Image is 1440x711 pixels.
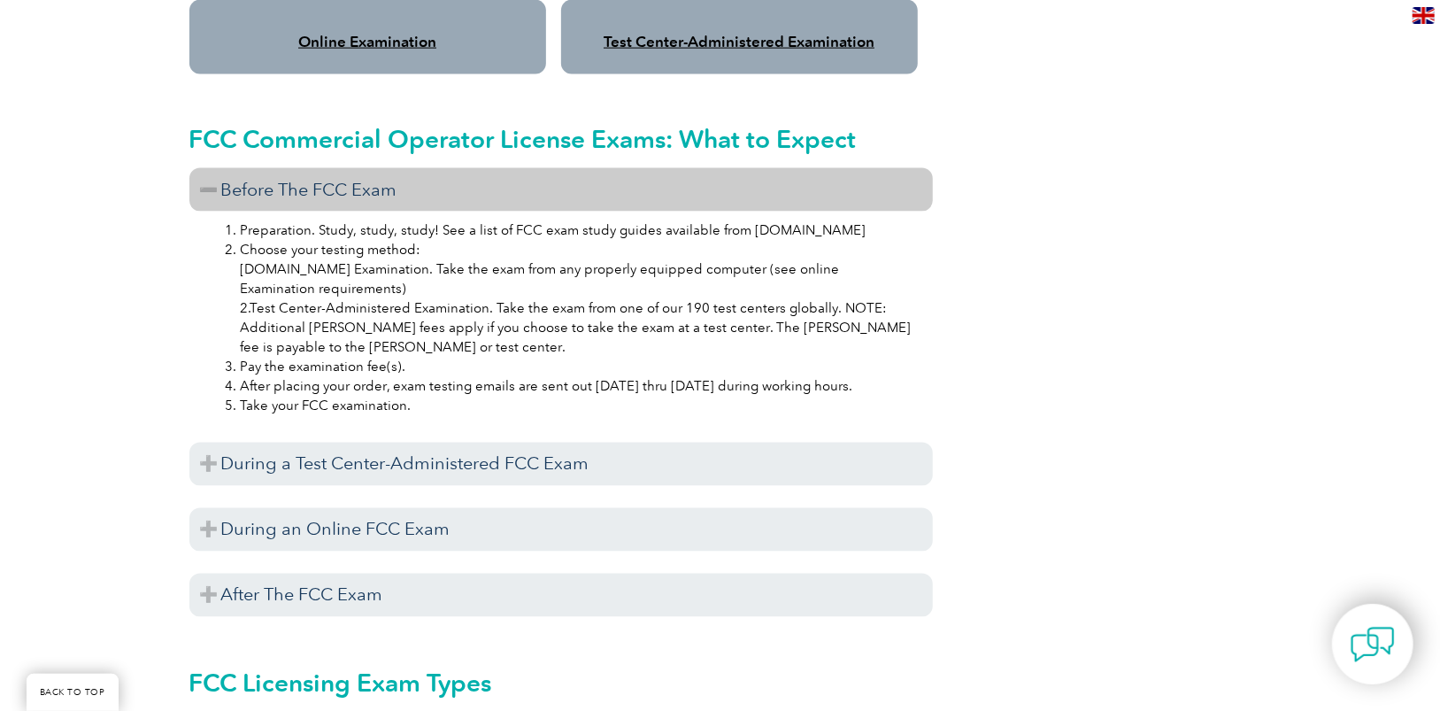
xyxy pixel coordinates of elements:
[27,674,119,711] a: BACK TO TOP
[189,168,933,212] h3: Before The FCC Exam
[241,220,917,240] li: Preparation. Study, study, study! See a list of FCC exam study guides available from [DOMAIN_NAME]
[1413,7,1435,24] img: en
[241,396,917,415] li: Take your FCC examination.
[189,574,933,617] h3: After The FCC Exam
[189,508,933,552] h3: During an Online FCC Exam
[604,33,874,50] a: Test Center-Administered Examination
[1351,622,1395,667] img: contact-chat.png
[298,33,436,50] a: Online Examination
[241,376,917,396] li: After placing your order, exam testing emails are sent out [DATE] thru [DATE] during working hours.
[241,240,917,357] li: Choose your testing method: [DOMAIN_NAME] Examination. Take the exam from any properly equipped c...
[189,443,933,486] h3: During a Test Center-Administered FCC Exam
[189,125,933,153] h2: FCC Commercial Operator License Exams: What to Expect
[189,669,933,698] h2: FCC Licensing Exam Types
[241,357,917,376] li: Pay the examination fee(s).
